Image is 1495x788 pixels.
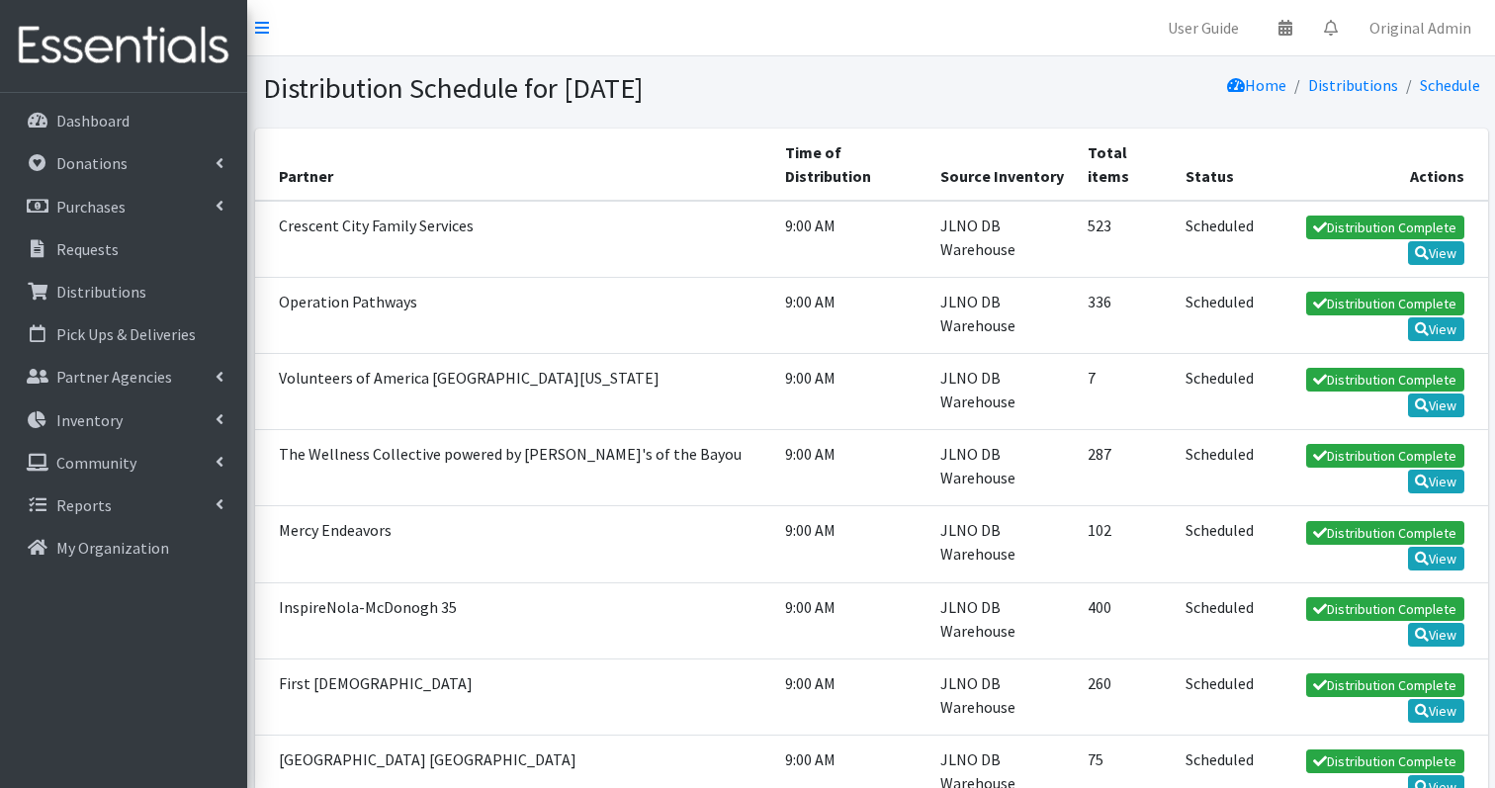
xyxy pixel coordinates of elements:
td: Scheduled [1174,582,1266,658]
td: JLNO DB Warehouse [928,277,1076,353]
td: First [DEMOGRAPHIC_DATA] [255,658,773,735]
a: View [1408,317,1464,341]
td: JLNO DB Warehouse [928,582,1076,658]
a: Distributions [1308,75,1398,95]
p: Distributions [56,282,146,302]
p: Reports [56,495,112,515]
th: Status [1174,129,1266,201]
a: Distribution Complete [1306,368,1464,392]
th: Total items [1076,129,1174,201]
td: 7 [1076,353,1174,429]
p: My Organization [56,538,169,558]
td: 400 [1076,582,1174,658]
td: 102 [1076,506,1174,582]
td: 287 [1076,430,1174,506]
a: Donations [8,143,239,183]
p: Requests [56,239,119,259]
a: Distribution Complete [1306,597,1464,621]
td: JLNO DB Warehouse [928,353,1076,429]
td: Scheduled [1174,658,1266,735]
a: Reports [8,485,239,525]
td: 523 [1076,201,1174,278]
a: Inventory [8,400,239,440]
a: Distribution Complete [1306,749,1464,773]
td: 9:00 AM [773,201,928,278]
a: View [1408,394,1464,417]
td: 9:00 AM [773,582,928,658]
td: InspireNola-McDonogh 35 [255,582,773,658]
td: JLNO DB Warehouse [928,658,1076,735]
p: Pick Ups & Deliveries [56,324,196,344]
td: Scheduled [1174,277,1266,353]
td: Volunteers of America [GEOGRAPHIC_DATA][US_STATE] [255,353,773,429]
td: Mercy Endeavors [255,506,773,582]
td: The Wellness Collective powered by [PERSON_NAME]'s of the Bayou [255,430,773,506]
a: Community [8,443,239,482]
td: Scheduled [1174,353,1266,429]
a: User Guide [1152,8,1255,47]
th: Source Inventory [928,129,1076,201]
a: View [1408,241,1464,265]
a: Distribution Complete [1306,292,1464,315]
p: Purchases [56,197,126,217]
h1: Distribution Schedule for [DATE] [263,71,864,106]
td: Crescent City Family Services [255,201,773,278]
td: Scheduled [1174,430,1266,506]
a: View [1408,699,1464,723]
td: Scheduled [1174,201,1266,278]
a: Requests [8,229,239,269]
a: Distribution Complete [1306,521,1464,545]
td: 9:00 AM [773,353,928,429]
a: View [1408,547,1464,570]
a: Schedule [1420,75,1480,95]
a: Original Admin [1354,8,1487,47]
td: 9:00 AM [773,277,928,353]
a: Distribution Complete [1306,216,1464,239]
td: JLNO DB Warehouse [928,201,1076,278]
img: HumanEssentials [8,13,239,79]
p: Partner Agencies [56,367,172,387]
a: Dashboard [8,101,239,140]
td: JLNO DB Warehouse [928,430,1076,506]
a: My Organization [8,528,239,568]
td: 9:00 AM [773,658,928,735]
a: Purchases [8,187,239,226]
a: View [1408,623,1464,647]
td: 9:00 AM [773,506,928,582]
a: Home [1227,75,1286,95]
p: Dashboard [56,111,130,131]
td: JLNO DB Warehouse [928,506,1076,582]
a: Partner Agencies [8,357,239,396]
td: Operation Pathways [255,277,773,353]
td: Scheduled [1174,506,1266,582]
p: Donations [56,153,128,173]
a: View [1408,470,1464,493]
p: Inventory [56,410,123,430]
p: Community [56,453,136,473]
a: Distribution Complete [1306,673,1464,697]
th: Actions [1266,129,1487,201]
a: Distribution Complete [1306,444,1464,468]
a: Distributions [8,272,239,311]
a: Pick Ups & Deliveries [8,314,239,354]
td: 336 [1076,277,1174,353]
td: 260 [1076,658,1174,735]
th: Partner [255,129,773,201]
td: 9:00 AM [773,430,928,506]
th: Time of Distribution [773,129,928,201]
